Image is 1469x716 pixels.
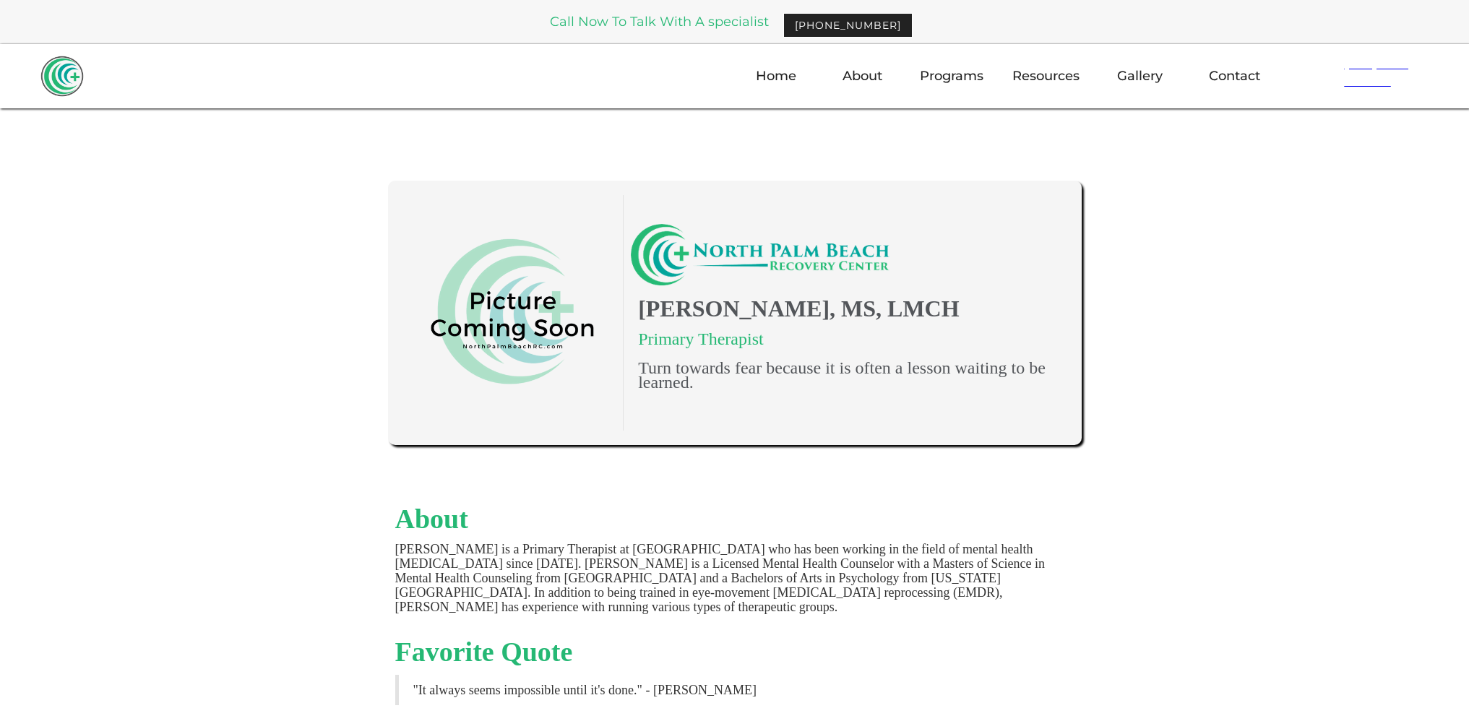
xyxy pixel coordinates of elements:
h6: (561) 463 - 8867 [1337,53,1426,92]
blockquote: "It always seems impossible until it's done." - [PERSON_NAME] [395,675,1074,705]
div: Resources [1012,69,1080,83]
a: home [40,53,84,97]
div: Resources [1012,54,1080,98]
div: Primary Therapist [631,332,1059,346]
div: Turn towards fear because it is often a lesson waiting to be learned. [631,361,1059,389]
div: [PHONE_NUMBER] [795,18,901,33]
a: Home [747,55,805,97]
div: Programs [920,54,983,98]
a: (561) 463 - 8867 [1298,44,1443,100]
a: Call Now To Talk With A specialist [550,15,769,28]
img: Header Calendar Icons [1315,61,1337,84]
div: Programs [920,69,983,83]
h1: About [395,503,1074,535]
a: Contact [1200,55,1269,97]
p: [PERSON_NAME] is a Primary Therapist at [GEOGRAPHIC_DATA] who has been working in the field of me... [395,542,1074,614]
h1: Favorite Quote [395,636,1074,668]
a: [PHONE_NUMBER] [783,13,913,38]
a: Gallery [1108,55,1171,97]
a: About [834,55,891,97]
h1: [PERSON_NAME], MS, LMCH [631,293,1059,324]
